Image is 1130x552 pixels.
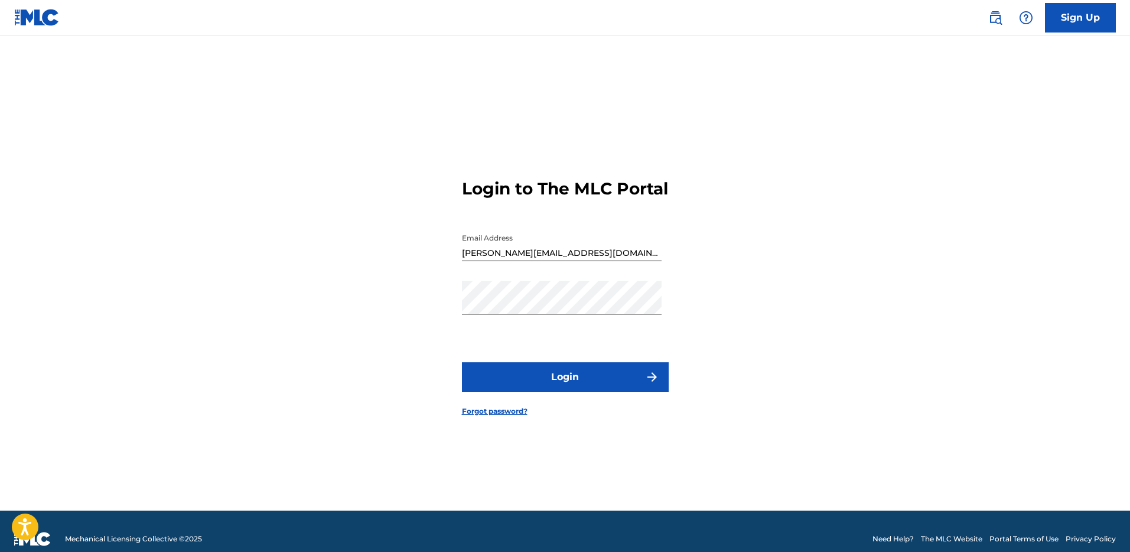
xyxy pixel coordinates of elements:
[1014,6,1038,30] div: Help
[462,178,668,199] h3: Login to The MLC Portal
[1019,11,1033,25] img: help
[1066,534,1116,544] a: Privacy Policy
[14,9,60,26] img: MLC Logo
[14,532,51,546] img: logo
[988,11,1002,25] img: search
[462,362,669,392] button: Login
[921,534,982,544] a: The MLC Website
[984,6,1007,30] a: Public Search
[462,406,527,417] a: Forgot password?
[1045,3,1116,33] a: Sign Up
[872,534,914,544] a: Need Help?
[65,534,202,544] span: Mechanical Licensing Collective © 2025
[989,534,1059,544] a: Portal Terms of Use
[645,370,659,384] img: f7272a7cc735f4ea7f67.svg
